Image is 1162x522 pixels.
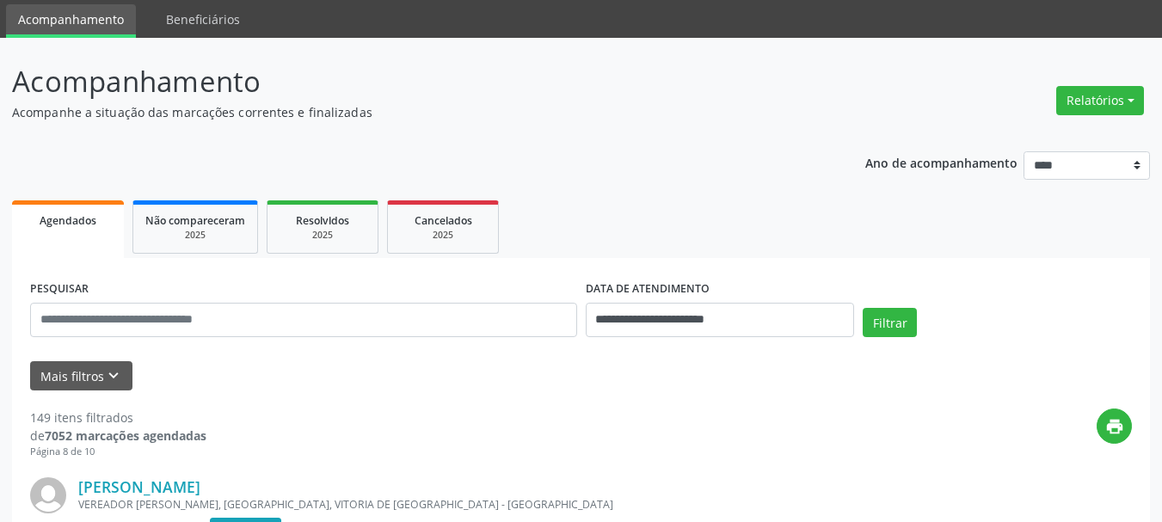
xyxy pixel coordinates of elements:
[30,276,89,303] label: PESQUISAR
[78,477,200,496] a: [PERSON_NAME]
[154,4,252,34] a: Beneficiários
[30,445,206,459] div: Página 8 de 10
[1097,408,1132,444] button: print
[12,103,808,121] p: Acompanhe a situação das marcações correntes e finalizadas
[30,361,132,391] button: Mais filtroskeyboard_arrow_down
[863,308,917,337] button: Filtrar
[400,229,486,242] div: 2025
[280,229,366,242] div: 2025
[78,497,874,512] div: VEREADOR [PERSON_NAME], [GEOGRAPHIC_DATA], VITORIA DE [GEOGRAPHIC_DATA] - [GEOGRAPHIC_DATA]
[40,213,96,228] span: Agendados
[865,151,1018,173] p: Ano de acompanhamento
[296,213,349,228] span: Resolvidos
[104,366,123,385] i: keyboard_arrow_down
[12,60,808,103] p: Acompanhamento
[45,427,206,444] strong: 7052 marcações agendadas
[145,229,245,242] div: 2025
[1056,86,1144,115] button: Relatórios
[30,408,206,427] div: 149 itens filtrados
[1105,417,1124,436] i: print
[586,276,710,303] label: DATA DE ATENDIMENTO
[30,477,66,513] img: img
[415,213,472,228] span: Cancelados
[145,213,245,228] span: Não compareceram
[6,4,136,38] a: Acompanhamento
[30,427,206,445] div: de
